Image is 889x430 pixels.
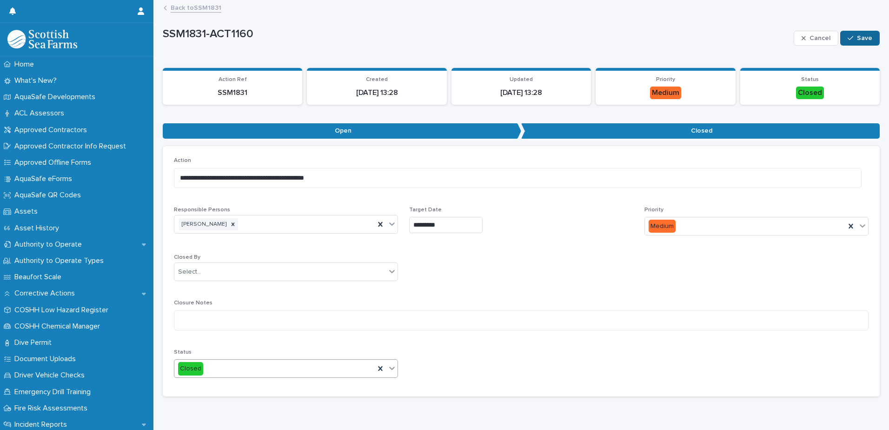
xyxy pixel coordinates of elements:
span: Target Date [409,207,442,213]
span: Closed By [174,255,200,260]
p: Corrective Actions [11,289,82,298]
button: Save [840,31,880,46]
p: Emergency Drill Training [11,388,98,396]
p: [DATE] 13:28 [457,88,585,97]
p: What's New? [11,76,64,85]
p: Approved Contractor Info Request [11,142,133,151]
img: bPIBxiqnSb2ggTQWdOVV [7,30,77,48]
div: Medium [650,87,681,99]
p: Authority to Operate [11,240,89,249]
p: AquaSafe QR Codes [11,191,88,200]
p: Approved Contractors [11,126,94,134]
p: COSHH Low Hazard Register [11,306,116,315]
p: Approved Offline Forms [11,158,99,167]
p: Document Uploads [11,355,83,363]
button: Cancel [794,31,838,46]
p: Driver Vehicle Checks [11,371,92,380]
p: Dive Permit [11,338,59,347]
div: Medium [649,220,676,233]
p: COSHH Chemical Manager [11,322,107,331]
div: Closed [178,362,203,376]
span: Priority [644,207,663,213]
span: Priority [656,77,675,82]
p: AquaSafe Developments [11,93,103,101]
span: Action Ref [219,77,247,82]
p: Home [11,60,41,69]
p: Open [163,123,521,139]
p: SSM1831 [168,88,297,97]
span: Responsible Persons [174,207,230,213]
p: Incident Reports [11,420,74,429]
span: Closure Notes [174,300,212,306]
span: Created [366,77,388,82]
div: Closed [796,87,824,99]
p: SSM1831-ACT1160 [163,27,790,41]
span: Cancel [809,35,830,41]
span: Status [801,77,819,82]
span: Updated [510,77,533,82]
p: [DATE] 13:28 [312,88,441,97]
p: ACL Assessors [11,109,72,118]
p: Beaufort Scale [11,273,69,282]
a: Back toSSM1831 [171,2,221,13]
p: AquaSafe eForms [11,175,80,183]
span: Status [174,349,192,355]
p: Fire Risk Assessments [11,404,95,413]
p: Authority to Operate Types [11,256,111,265]
p: Assets [11,207,45,216]
p: Asset History [11,224,66,233]
span: Action [174,158,191,163]
div: Select... [178,267,201,277]
div: [PERSON_NAME] [179,218,228,231]
p: Closed [521,123,880,139]
span: Save [857,35,872,41]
